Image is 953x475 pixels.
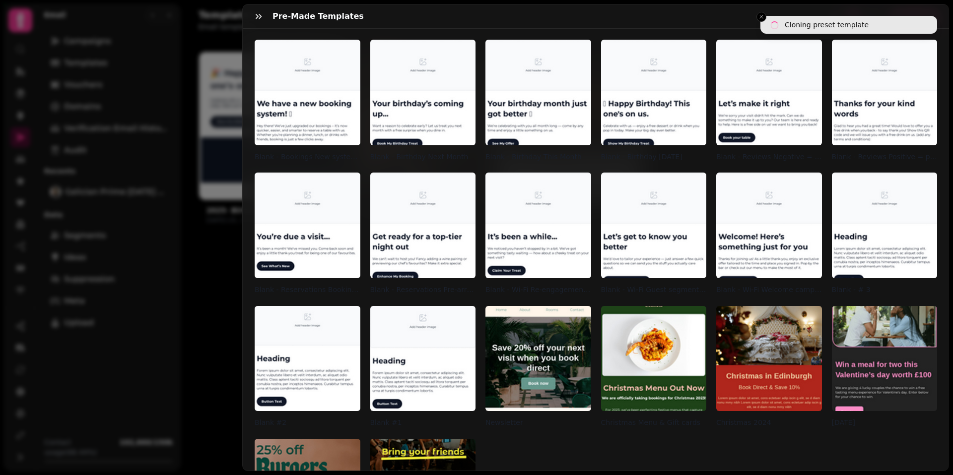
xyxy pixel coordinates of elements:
a: Blank - # 3 [832,284,871,296]
img: Blank - Reviews Positive = push to Google [832,40,938,145]
a: Blank - Wi-Fi Welcome campaign [716,284,822,296]
img: Blank - Birthday Next Month [370,40,476,145]
a: Blank #2 [255,417,286,429]
a: Blank - Reservations Pre-arrival messaging [370,284,476,296]
img: Blank - Wi-Fi Re-engagement after X days [485,173,591,278]
img: Blank - Bookings New system go-live announcement [255,40,360,145]
img: Blank - Wi-Fi Guest segmentation with surveys [601,173,707,278]
img: Newsletter [485,306,591,412]
a: Blank #1 [370,417,402,429]
img: Blank - Reservations Booking frequency journeys [255,173,360,278]
img: Blank - # 3 [832,173,938,278]
img: Blank - Birthday today [601,40,707,145]
img: Blank - Reviews Negative = internal resolution [716,40,822,145]
a: Blank - Birthday This Month [485,151,582,163]
a: Blank - Reviews Negative = internal resolution [716,151,822,163]
a: Christmas Menu & Gift cards [601,417,701,429]
a: Blank - Bookings New system go-live announcement [255,151,360,163]
a: Blank - Birthday Next Month [370,151,469,163]
a: Christmas 2024 [716,417,771,429]
a: Blank - Wi-Fi Re-engagement after X days [485,284,591,296]
img: Blank - Reservations Pre-arrival messaging [370,173,476,278]
img: Christmas 2024 [716,306,822,412]
img: Christmas Menu & Gift cards [601,306,707,412]
a: Blank - Birthday [DATE] [601,151,682,163]
a: Blank - Reviews Positive = push to Google [832,151,938,163]
img: Blank #1 [370,306,476,412]
img: Blank - Wi-Fi Welcome campaign [716,173,822,278]
img: Blank #2 [255,306,360,412]
a: Blank - Wi-Fi Guest segmentation with surveys [601,284,707,296]
h3: Pre-made templates [272,10,368,22]
a: [DATE] [832,417,855,429]
img: Valentine's Day [832,306,938,412]
a: Newsletter [485,417,523,429]
a: Blank - Reservations Booking frequency journeys [255,284,360,296]
img: Blank - Birthday This Month [485,40,591,145]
